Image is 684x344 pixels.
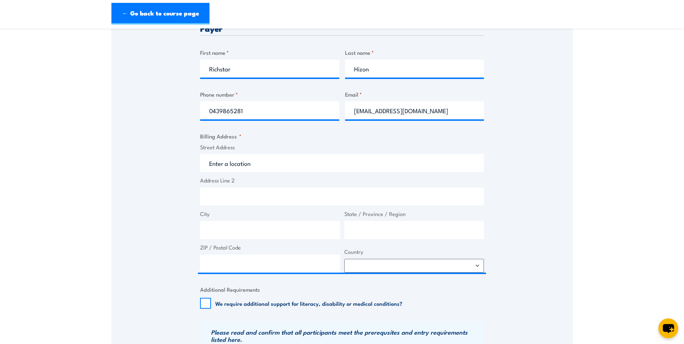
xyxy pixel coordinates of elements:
[111,3,209,25] a: ← Go back to course page
[200,210,340,218] label: City
[345,48,484,57] label: Last name
[200,132,242,140] legend: Billing Address
[344,210,484,218] label: State / Province / Region
[211,328,482,343] h3: Please read and confirm that all participants meet the prerequsites and entry requirements listed...
[200,48,339,57] label: First name
[200,285,260,294] legend: Additional Requirements
[200,24,484,32] h3: Payer
[215,300,402,307] label: We require additional support for literacy, disability or medical conditions?
[658,318,678,338] button: chat-button
[200,90,339,98] label: Phone number
[200,154,484,172] input: Enter a location
[345,90,484,98] label: Email
[344,248,484,256] label: Country
[200,176,484,185] label: Address Line 2
[200,243,340,252] label: ZIP / Postal Code
[200,143,484,151] label: Street Address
